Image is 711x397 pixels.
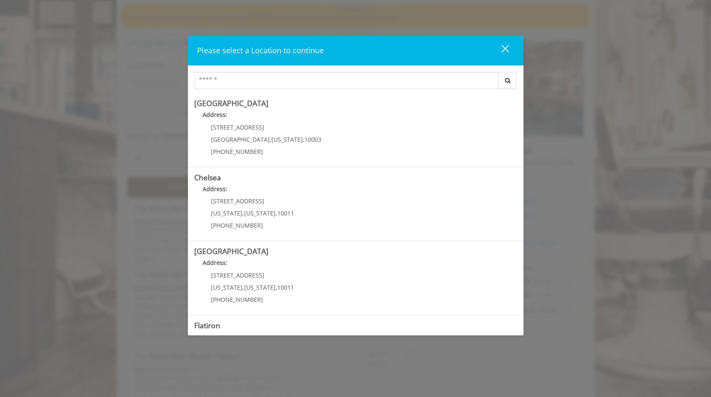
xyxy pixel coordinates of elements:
b: Address: [203,185,227,193]
span: , [242,209,244,217]
div: Center Select [194,72,517,93]
span: [STREET_ADDRESS] [211,197,264,205]
span: [PHONE_NUMBER] [211,296,263,304]
span: 10011 [277,209,294,217]
span: , [276,283,277,291]
span: [GEOGRAPHIC_DATA] [211,135,270,143]
span: 10003 [305,135,321,143]
span: [PHONE_NUMBER] [211,221,263,229]
span: [US_STATE] [244,209,276,217]
b: Flatiron [194,320,220,330]
span: 10011 [277,283,294,291]
span: [PHONE_NUMBER] [211,148,263,156]
span: [US_STATE] [271,135,303,143]
span: Please select a Location to continue [197,45,324,55]
span: , [276,209,277,217]
b: [GEOGRAPHIC_DATA] [194,98,268,108]
input: Search Center [194,72,499,89]
b: Address: [203,111,227,119]
b: Address: [203,259,227,267]
span: [STREET_ADDRESS] [211,123,264,131]
span: [STREET_ADDRESS] [211,271,264,279]
i: Search button [503,78,513,83]
button: close dialog [486,42,514,59]
span: [US_STATE] [211,283,242,291]
span: , [242,283,244,291]
span: [US_STATE] [211,209,242,217]
span: , [270,135,271,143]
b: Chelsea [194,172,221,182]
span: , [303,135,305,143]
span: [US_STATE] [244,283,276,291]
div: close dialog [492,44,508,57]
b: [GEOGRAPHIC_DATA] [194,246,268,256]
